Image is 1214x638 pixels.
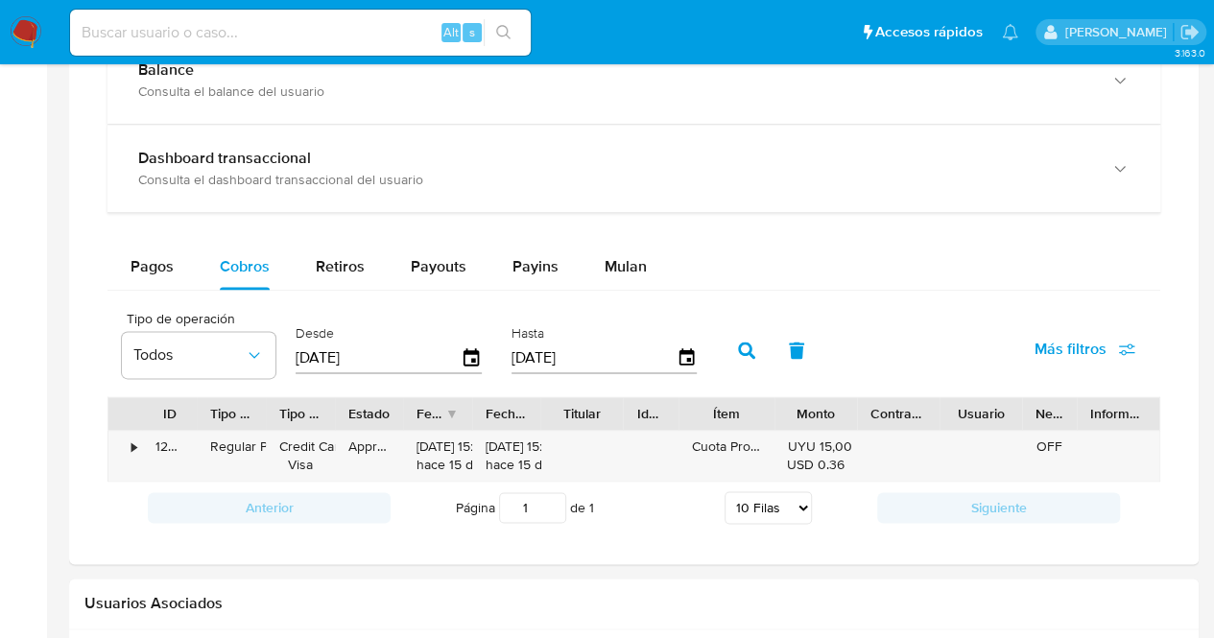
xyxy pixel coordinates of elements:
p: agostina.bazzano@mercadolibre.com [1064,23,1173,41]
span: 3.163.0 [1174,45,1204,60]
input: Buscar usuario o caso... [70,20,531,45]
span: Alt [443,23,459,41]
button: search-icon [484,19,523,46]
a: Notificaciones [1002,24,1018,40]
a: Salir [1179,22,1200,42]
h2: Usuarios Asociados [84,594,1183,613]
span: s [469,23,475,41]
span: Accesos rápidos [875,22,983,42]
